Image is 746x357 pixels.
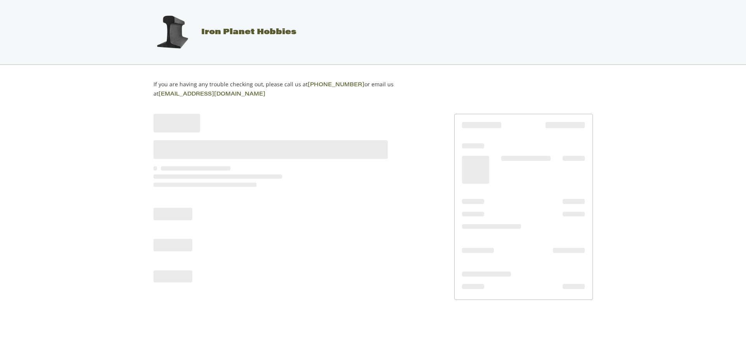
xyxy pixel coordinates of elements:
p: If you are having any trouble checking out, please call us at or email us at [153,80,418,99]
span: Iron Planet Hobbies [201,28,296,36]
img: Iron Planet Hobbies [153,13,192,52]
a: [EMAIL_ADDRESS][DOMAIN_NAME] [159,92,265,97]
a: Iron Planet Hobbies [145,28,296,36]
a: [PHONE_NUMBER] [308,82,364,88]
